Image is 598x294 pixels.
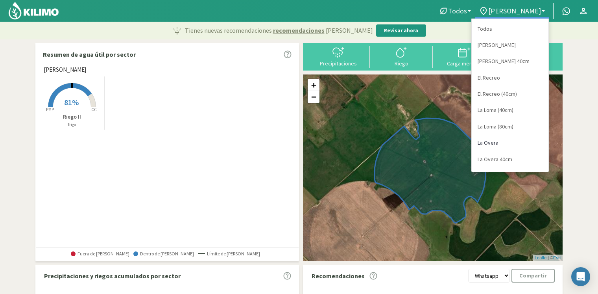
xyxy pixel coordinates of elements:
[46,107,54,112] tspan: PMP
[8,1,59,20] img: Kilimo
[273,26,325,35] span: recomendaciones
[435,61,493,66] div: Carga mensual
[448,7,467,15] span: Todos
[472,21,548,37] a: Todos
[571,267,590,286] div: Open Intercom Messenger
[535,255,548,260] a: Leaflet
[326,26,373,35] span: [PERSON_NAME]
[370,46,433,67] button: Riego
[44,271,181,281] p: Precipitaciones y riegos acumulados por sector
[533,255,563,261] div: | ©
[307,46,370,67] button: Precipitaciones
[553,255,561,260] a: Esri
[384,27,418,35] p: Revisar ahora
[472,37,548,53] a: [PERSON_NAME]
[64,97,79,107] span: 81%
[40,121,104,128] p: Trigo
[472,86,548,102] a: El Recreo (40cm)
[472,53,548,69] a: [PERSON_NAME] 40cm
[309,61,367,66] div: Precipitaciones
[91,107,97,112] tspan: CC
[433,46,496,67] button: Carga mensual
[472,102,548,118] a: La Loma (40cm)
[133,251,194,257] span: Dentro de [PERSON_NAME]
[472,167,548,184] a: San [PERSON_NAME]
[376,24,426,37] button: Revisar ahora
[472,119,548,135] a: La Loma (80cm)
[198,251,260,257] span: Límite de [PERSON_NAME]
[312,271,365,281] p: Recomendaciones
[44,65,86,74] span: [PERSON_NAME]
[43,50,136,59] p: Resumen de agua útil por sector
[488,7,541,15] span: [PERSON_NAME]
[372,61,430,66] div: Riego
[71,251,129,257] span: Fuera de [PERSON_NAME]
[472,135,548,151] a: La Overa
[308,91,319,103] a: Zoom out
[185,26,373,35] p: Tienes nuevas recomendaciones
[472,151,548,167] a: La Overa 40cm
[472,70,548,86] a: El Recreo
[308,79,319,91] a: Zoom in
[40,113,104,121] p: Riego II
